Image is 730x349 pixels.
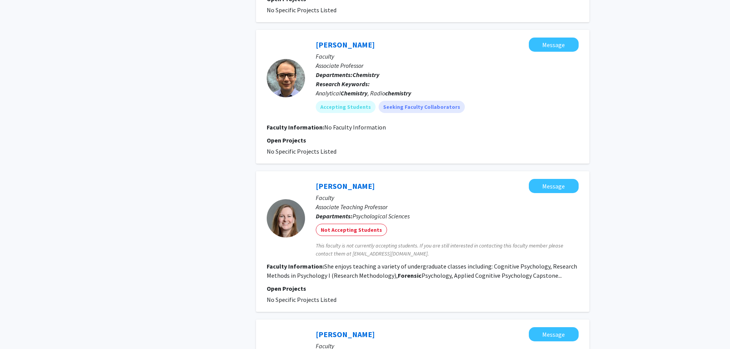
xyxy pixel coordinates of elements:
[379,101,465,113] mat-chip: Seeking Faculty Collaborators
[316,224,387,236] mat-chip: Not Accepting Students
[316,101,376,113] mat-chip: Accepting Students
[267,296,336,303] span: No Specific Projects Listed
[316,52,579,61] p: Faculty
[385,89,411,97] b: chemistry
[316,329,375,339] a: [PERSON_NAME]
[353,71,379,79] b: Chemistry
[341,89,367,97] b: Chemistry
[267,6,336,14] span: No Specific Projects Listed
[267,262,577,279] fg-read-more: She enjoys teaching a variety of undergraduate classes including: Cognitive Psychology, Research ...
[267,123,324,131] b: Faculty Information:
[529,179,579,193] button: Message Lisa Bauer
[316,40,375,49] a: [PERSON_NAME]
[529,38,579,52] button: Message John Brockman
[324,123,386,131] span: No Faculty Information
[316,80,370,88] b: Research Keywords:
[6,315,33,343] iframe: Chat
[267,284,579,293] p: Open Projects
[316,181,375,191] a: [PERSON_NAME]
[316,61,579,70] p: Associate Professor
[267,262,324,270] b: Faculty Information:
[529,327,579,341] button: Message Michael Harmata
[398,272,422,279] b: Forensic
[353,212,410,220] span: Psychological Sciences
[316,71,353,79] b: Departments:
[316,193,579,202] p: Faculty
[267,147,336,155] span: No Specific Projects Listed
[267,136,579,145] p: Open Projects
[316,212,353,220] b: Departments:
[316,88,579,98] div: Analytical , Radio
[316,242,579,258] span: This faculty is not currently accepting students. If you are still interested in contacting this ...
[316,202,579,211] p: Associate Teaching Professor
